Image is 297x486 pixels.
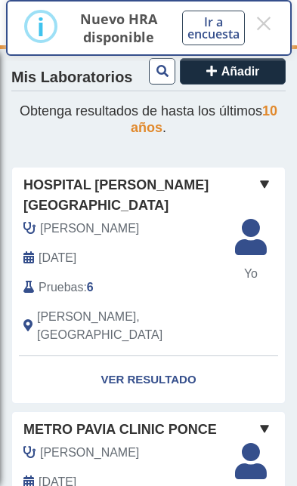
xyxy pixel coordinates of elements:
h4: Mis Laboratorios [11,69,132,87]
button: Añadir [180,58,286,85]
a: Ver Resultado [12,356,285,404]
span: 10 años [131,103,277,135]
span: Munoz Saldana, Emilly [40,220,139,238]
span: Rodriguez Ramos, Ronald [40,444,139,462]
span: Obtenga resultados de hasta los últimos . [20,103,277,135]
span: Metro Pavia Clinic Ponce [23,420,217,440]
button: Ir a encuesta [182,11,245,45]
b: 6 [87,281,94,294]
span: Añadir [221,65,260,78]
span: Yo [226,265,276,283]
p: Nuevo HRA disponible [73,10,165,46]
div: i [37,13,45,40]
button: Close this dialog [254,10,273,37]
span: Pruebas [39,278,83,297]
div: : [12,278,240,297]
span: Hospital [PERSON_NAME][GEOGRAPHIC_DATA] [23,175,255,216]
span: 2025-09-09 [39,249,76,267]
span: Ponce, PR [37,308,228,344]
